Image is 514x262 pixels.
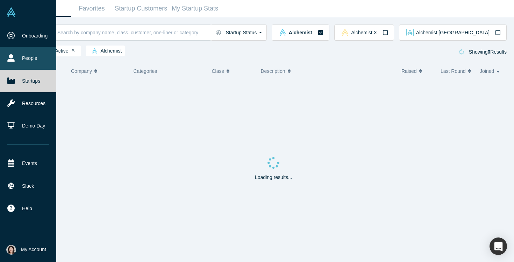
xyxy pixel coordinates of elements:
[261,64,285,78] span: Description
[289,30,312,35] span: Alchemist
[441,64,472,78] button: Last Round
[401,64,433,78] button: Raised
[71,0,113,17] a: Favorites
[279,29,286,36] img: alchemist Vault Logo
[212,64,224,78] span: Class
[22,205,32,212] span: Help
[255,174,292,181] p: Loading results...
[92,48,97,54] img: alchemist Vault Logo
[6,245,46,255] button: My Account
[57,24,211,41] input: Search by company name, class, customer, one-liner or category
[71,64,122,78] button: Company
[351,30,377,35] span: Alchemist X
[272,25,329,41] button: alchemist Vault LogoAlchemist
[399,25,507,41] button: alchemist_aj Vault LogoAlchemist [GEOGRAPHIC_DATA]
[341,29,349,36] img: alchemistx Vault Logo
[134,68,157,74] span: Categories
[334,25,394,41] button: alchemistx Vault LogoAlchemist X
[406,29,414,36] img: alchemist_aj Vault Logo
[441,64,466,78] span: Last Round
[6,7,16,17] img: Alchemist Vault Logo
[480,64,494,78] span: Joined
[480,64,502,78] button: Joined
[170,0,221,17] a: My Startup Stats
[216,30,221,35] img: Startup status
[261,64,394,78] button: Description
[488,49,491,55] strong: 0
[416,30,490,35] span: Alchemist [GEOGRAPHIC_DATA]
[71,64,92,78] span: Company
[401,64,417,78] span: Raised
[21,246,46,253] span: My Account
[72,48,75,53] button: Remove Filter
[211,25,267,41] button: Startup Status
[89,48,122,54] span: Alchemist
[6,245,16,255] img: Sofia Terpugova's Account
[469,49,507,55] span: Showing Results
[44,48,69,54] span: Active
[113,0,170,17] a: Startup Customers
[212,64,250,78] button: Class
